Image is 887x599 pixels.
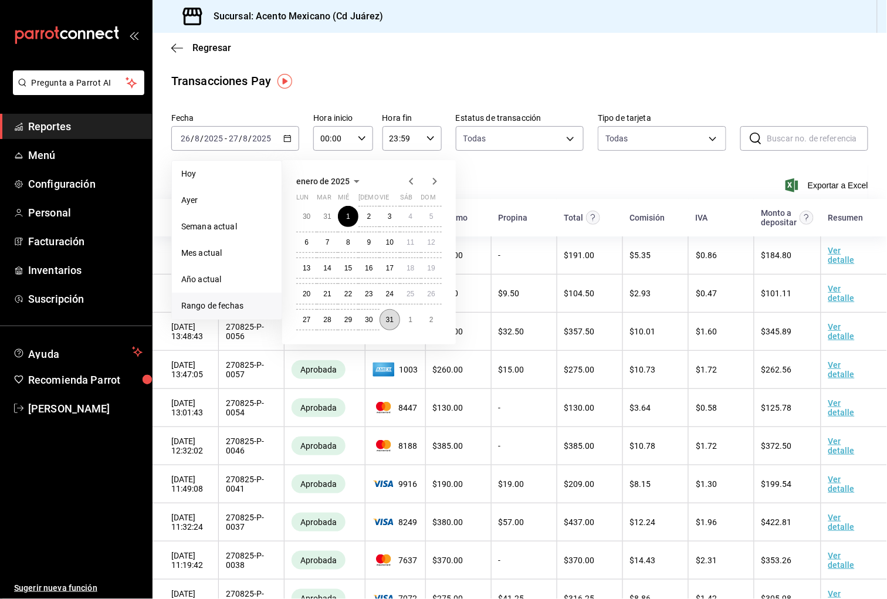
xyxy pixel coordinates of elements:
[386,290,394,298] abbr: 24 de enero de 2025
[344,316,352,324] abbr: 29 de enero de 2025
[696,327,717,336] span: $ 1.60
[153,236,218,275] td: [DATE] 15:02:19
[367,212,371,221] abbr: 2 de enero de 2025
[828,398,855,417] a: Ver detalle
[180,134,191,143] input: --
[630,289,651,298] span: $ 2.93
[338,258,358,279] button: 15 de enero de 2025
[696,289,717,298] span: $ 0.47
[407,264,414,272] abbr: 18 de enero de 2025
[28,205,143,221] span: Personal
[323,264,331,272] abbr: 14 de enero de 2025
[218,389,284,427] td: 270825-P-0054
[153,275,218,313] td: [DATE] 14:53:17
[153,465,218,503] td: [DATE] 11:49:08
[373,554,418,566] span: 7637
[629,213,665,222] div: Comisión
[456,114,584,123] label: Estatus de transacción
[630,441,656,451] span: $ 10.78
[421,283,442,304] button: 26 de enero de 2025
[630,517,656,527] span: $ 12.24
[828,551,855,570] a: Ver detalle
[218,542,284,580] td: 270825-P-0038
[433,517,463,527] span: $ 380.00
[421,258,442,279] button: 19 de enero de 2025
[828,322,855,341] a: Ver detalle
[408,316,412,324] abbr: 1 de febrero de 2025
[373,440,418,452] span: 8188
[303,264,310,272] abbr: 13 de enero de 2025
[28,262,143,278] span: Inventarios
[344,290,352,298] abbr: 22 de enero de 2025
[304,238,309,246] abbr: 6 de enero de 2025
[296,206,317,227] button: 30 de diciembre de 2024
[433,365,463,374] span: $ 260.00
[296,556,341,565] span: Aprobada
[313,114,373,123] label: Hora inicio
[498,213,527,222] div: Propina
[296,517,341,527] span: Aprobada
[373,479,418,489] span: 9916
[605,133,628,144] div: Todas
[296,309,317,330] button: 27 de enero de 2025
[428,290,435,298] abbr: 26 de enero de 2025
[400,232,421,253] button: 11 de enero de 2025
[491,542,557,580] td: -
[317,194,331,206] abbr: martes
[564,403,595,412] span: $ 130.00
[386,316,394,324] abbr: 31 de enero de 2025
[564,517,595,527] span: $ 437.00
[249,134,252,143] span: /
[346,238,350,246] abbr: 8 de enero de 2025
[386,264,394,272] abbr: 17 de enero de 2025
[499,289,520,298] span: $ 9.50
[491,236,557,275] td: -
[380,258,400,279] button: 17 de enero de 2025
[194,134,200,143] input: --
[181,194,272,207] span: Ayer
[303,212,310,221] abbr: 30 de diciembre de 2024
[630,479,651,489] span: $ 8.15
[433,479,463,489] span: $ 190.00
[380,194,389,206] abbr: viernes
[564,441,595,451] span: $ 385.00
[338,309,358,330] button: 29 de enero de 2025
[317,206,337,227] button: 31 de diciembre de 2024
[373,517,418,527] span: 8249
[171,114,299,123] label: Fecha
[761,327,792,336] span: $ 345.89
[303,316,310,324] abbr: 27 de enero de 2025
[346,212,350,221] abbr: 1 de enero de 2025
[204,9,384,23] h3: Sucursal: Acento Mexicano (Cd Juárez)
[365,290,373,298] abbr: 23 de enero de 2025
[13,70,144,95] button: Pregunta a Parrot AI
[429,316,434,324] abbr: 2 de febrero de 2025
[200,134,204,143] span: /
[373,360,418,379] span: 1003
[428,264,435,272] abbr: 19 de enero de 2025
[296,177,350,186] span: enero de 2025
[828,246,855,265] a: Ver detalle
[317,232,337,253] button: 7 de enero de 2025
[243,134,249,143] input: --
[828,513,855,532] a: Ver detalle
[630,556,656,565] span: $ 14.43
[761,441,792,451] span: $ 372.50
[696,403,717,412] span: $ 0.58
[296,365,341,374] span: Aprobada
[433,556,463,565] span: $ 370.00
[491,427,557,465] td: -
[192,42,231,53] span: Regresar
[388,212,392,221] abbr: 3 de enero de 2025
[28,147,143,163] span: Menú
[218,351,284,389] td: 270825-P-0057
[365,316,373,324] abbr: 30 de enero de 2025
[292,398,346,417] div: Transacciones cobradas de manera exitosa.
[153,542,218,580] td: [DATE] 11:19:42
[828,436,855,455] a: Ver detalle
[338,194,349,206] abbr: miércoles
[153,389,218,427] td: [DATE] 13:01:43
[181,300,272,312] span: Rango de fechas
[761,403,792,412] span: $ 125.78
[761,208,797,227] div: Monto a depositar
